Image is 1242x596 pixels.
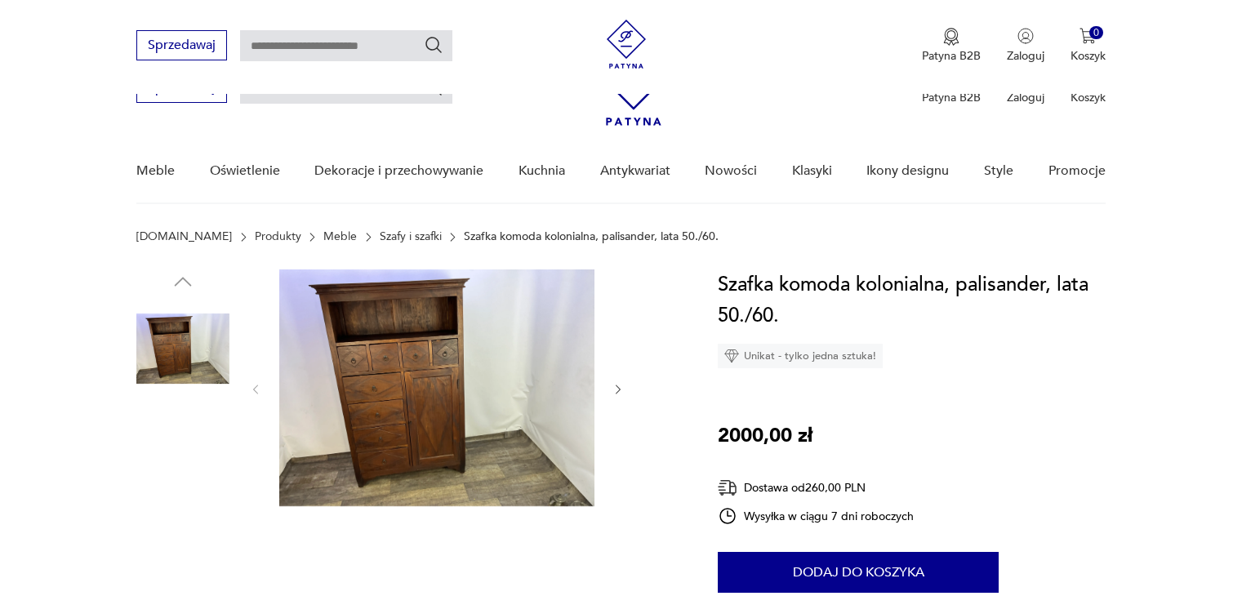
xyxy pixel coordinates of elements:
[943,28,959,46] img: Ikona medalu
[718,269,1106,331] h1: Szafka komoda kolonialna, palisander, lata 50./60.
[424,35,443,55] button: Szukaj
[136,83,227,95] a: Sprzedawaj
[1048,140,1106,202] a: Promocje
[724,349,739,363] img: Ikona diamentu
[718,478,737,498] img: Ikona dostawy
[600,140,670,202] a: Antykwariat
[718,420,812,451] p: 2000,00 zł
[255,230,301,243] a: Produkty
[136,230,232,243] a: [DOMAIN_NAME]
[314,140,483,202] a: Dekoracje i przechowywanie
[1071,90,1106,105] p: Koszyk
[380,230,442,243] a: Szafy i szafki
[1007,28,1044,64] button: Zaloguj
[792,140,832,202] a: Klasyki
[210,140,280,202] a: Oświetlenie
[1089,26,1103,40] div: 0
[922,28,981,64] a: Ikona medaluPatyna B2B
[136,30,227,60] button: Sprzedawaj
[1007,48,1044,64] p: Zaloguj
[1080,28,1096,44] img: Ikona koszyka
[1071,48,1106,64] p: Koszyk
[464,230,719,243] p: Szafka komoda kolonialna, palisander, lata 50./60.
[136,140,175,202] a: Meble
[718,506,914,526] div: Wysyłka w ciągu 7 dni roboczych
[323,230,357,243] a: Meble
[279,269,594,506] img: Zdjęcie produktu Szafka komoda kolonialna, palisander, lata 50./60.
[718,344,883,368] div: Unikat - tylko jedna sztuka!
[984,140,1013,202] a: Style
[1007,90,1044,105] p: Zaloguj
[866,140,949,202] a: Ikony designu
[718,552,999,593] button: Dodaj do koszyka
[1017,28,1034,44] img: Ikonka użytkownika
[922,28,981,64] button: Patyna B2B
[922,48,981,64] p: Patyna B2B
[136,302,229,395] img: Zdjęcie produktu Szafka komoda kolonialna, palisander, lata 50./60.
[718,478,914,498] div: Dostawa od 260,00 PLN
[136,41,227,52] a: Sprzedawaj
[1071,28,1106,64] button: 0Koszyk
[922,90,981,105] p: Patyna B2B
[705,140,757,202] a: Nowości
[602,20,651,69] img: Patyna - sklep z meblami i dekoracjami vintage
[136,407,229,500] img: Zdjęcie produktu Szafka komoda kolonialna, palisander, lata 50./60.
[519,140,565,202] a: Kuchnia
